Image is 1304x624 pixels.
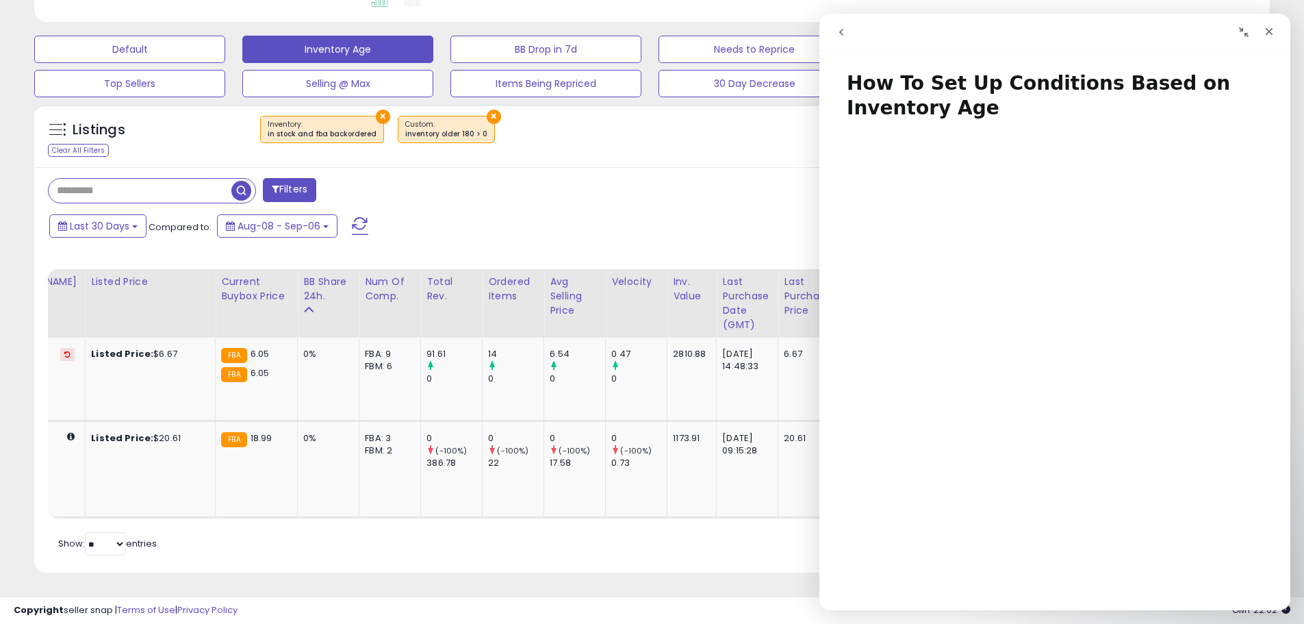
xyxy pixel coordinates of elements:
[784,275,834,318] div: Last Purchase Price
[268,129,376,139] div: in stock and fba backordered
[673,275,711,303] div: Inv. value
[550,373,605,385] div: 0
[488,432,544,445] div: 0
[450,36,641,63] button: BB Drop in 7d
[550,432,605,445] div: 0
[611,275,661,289] div: Velocity
[426,457,482,469] div: 386.78
[722,348,767,373] div: [DATE] 14:48:33
[426,432,482,445] div: 0
[488,457,544,469] div: 22
[14,604,238,617] div: seller snap | |
[673,432,706,445] div: 1173.91
[251,347,270,360] span: 6.05
[58,537,157,550] span: Show: entries
[221,367,246,382] small: FBA
[91,275,209,289] div: Listed Price
[611,348,667,360] div: 0.47
[659,70,849,97] button: 30 Day Decrease
[221,432,246,447] small: FBA
[611,373,667,385] div: 0
[34,70,225,97] button: Top Sellers
[550,457,605,469] div: 17.58
[611,432,667,445] div: 0
[488,275,538,303] div: Ordered Items
[34,36,225,63] button: Default
[217,214,337,238] button: Aug-08 - Sep-06
[722,432,767,457] div: [DATE] 09:15:28
[435,445,467,456] small: (-100%)
[365,432,410,445] div: FBA: 3
[488,348,544,360] div: 14
[238,219,320,233] span: Aug-08 - Sep-06
[450,70,641,97] button: Items Being Repriced
[365,445,410,457] div: FBM: 2
[722,275,772,332] div: Last Purchase Date (GMT)
[48,144,109,157] div: Clear All Filters
[303,432,348,445] div: 0%
[177,603,238,616] a: Privacy Policy
[365,360,410,373] div: FBM: 6
[487,110,501,124] button: ×
[91,432,153,445] b: Listed Price:
[303,348,348,360] div: 0%
[149,221,212,234] span: Compared to:
[263,178,316,202] button: Filters
[550,275,600,318] div: Avg Selling Price
[376,110,390,124] button: ×
[559,445,590,456] small: (-100%)
[91,432,205,445] div: $20.61
[819,14,1290,610] iframe: Intercom live chat
[117,603,175,616] a: Terms of Use
[550,348,605,360] div: 6.54
[673,348,706,360] div: 2810.88
[784,348,829,360] div: 6.67
[365,275,415,303] div: Num of Comp.
[242,36,433,63] button: Inventory Age
[620,445,652,456] small: (-100%)
[426,275,476,303] div: Total Rev.
[268,119,376,140] span: Inventory :
[91,347,153,360] b: Listed Price:
[49,214,146,238] button: Last 30 Days
[64,351,71,358] i: Revert to store-level Dynamic Max Price
[659,36,849,63] button: Needs to Reprice
[221,348,246,363] small: FBA
[784,432,829,445] div: 20.61
[497,445,528,456] small: (-100%)
[611,457,667,469] div: 0.73
[73,121,125,140] h5: Listings
[426,373,482,385] div: 0
[91,348,205,360] div: $6.67
[405,129,487,139] div: inventory older 180 > 0
[426,348,482,360] div: 91.61
[405,119,487,140] span: Custom:
[221,275,292,303] div: Current Buybox Price
[303,275,353,303] div: BB Share 24h.
[242,70,433,97] button: Selling @ Max
[365,348,410,360] div: FBA: 9
[14,603,64,616] strong: Copyright
[251,432,272,445] span: 18.99
[70,219,129,233] span: Last 30 Days
[251,366,270,379] span: 6.05
[488,373,544,385] div: 0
